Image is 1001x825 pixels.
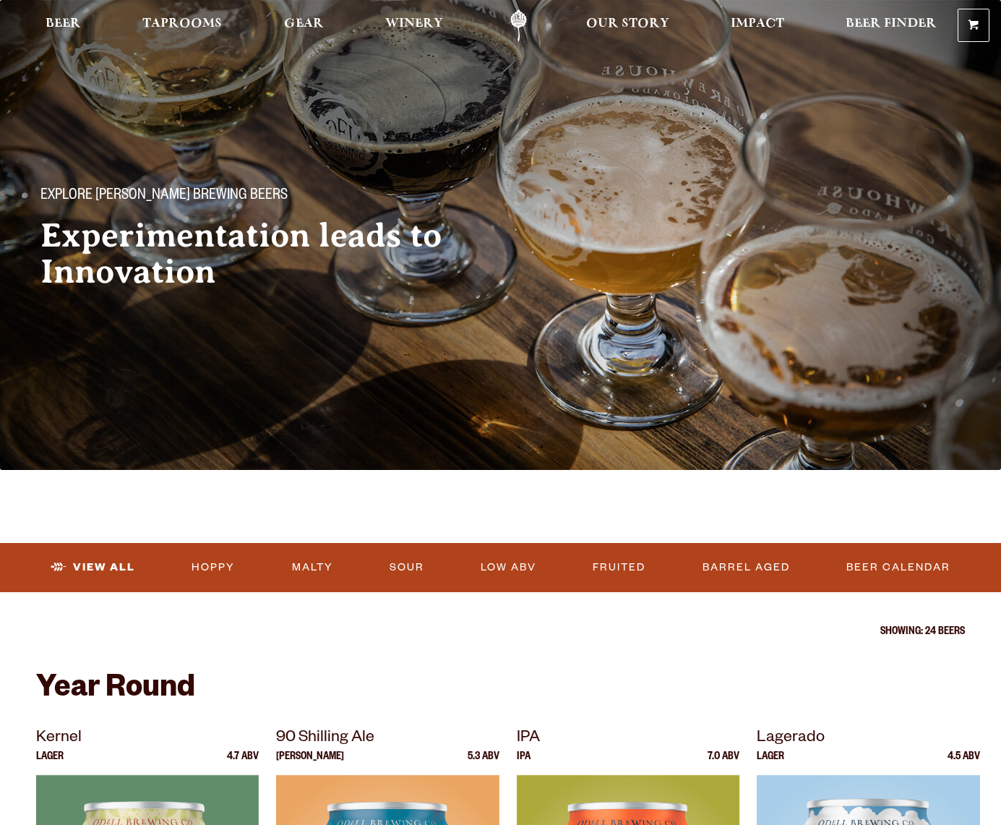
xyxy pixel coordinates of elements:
[731,18,784,30] span: Impact
[40,218,491,290] h2: Experimentation leads to Innovation
[475,551,542,584] a: Low ABV
[517,752,530,775] p: IPA
[385,18,443,30] span: Winery
[40,187,288,206] span: Explore [PERSON_NAME] Brewing Beers
[577,9,679,42] a: Our Story
[697,551,796,584] a: Barrel Aged
[517,726,739,752] p: IPA
[276,752,344,775] p: [PERSON_NAME]
[276,726,499,752] p: 90 Shilling Ale
[948,752,980,775] p: 4.5 ABV
[36,752,64,775] p: Lager
[846,18,937,30] span: Beer Finder
[227,752,259,775] p: 4.7 ABV
[186,551,241,584] a: Hoppy
[836,9,946,42] a: Beer Finder
[587,551,651,584] a: Fruited
[142,18,222,30] span: Taprooms
[586,18,669,30] span: Our Story
[721,9,794,42] a: Impact
[841,551,956,584] a: Beer Calendar
[36,9,90,42] a: Beer
[286,551,339,584] a: Malty
[46,18,81,30] span: Beer
[133,9,231,42] a: Taprooms
[36,673,965,708] h2: Year Round
[757,726,979,752] p: Lagerado
[284,18,324,30] span: Gear
[36,627,965,638] p: Showing: 24 Beers
[376,9,452,42] a: Winery
[708,752,739,775] p: 7.0 ABV
[468,752,499,775] p: 5.3 ABV
[491,9,546,42] a: Odell Home
[45,551,141,584] a: View All
[384,551,430,584] a: Sour
[757,752,784,775] p: Lager
[275,9,333,42] a: Gear
[36,726,259,752] p: Kernel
